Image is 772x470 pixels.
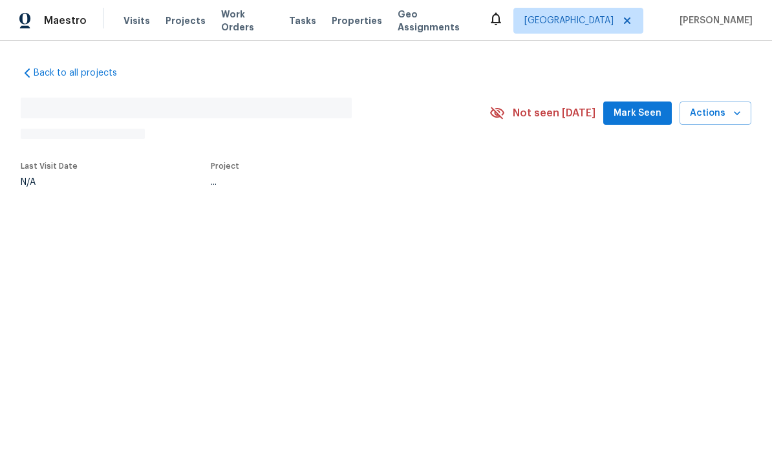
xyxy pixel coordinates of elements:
[21,162,78,170] span: Last Visit Date
[513,107,595,120] span: Not seen [DATE]
[398,8,473,34] span: Geo Assignments
[603,101,672,125] button: Mark Seen
[44,14,87,27] span: Maestro
[166,14,206,27] span: Projects
[123,14,150,27] span: Visits
[211,178,459,187] div: ...
[21,178,78,187] div: N/A
[614,105,661,122] span: Mark Seen
[680,101,751,125] button: Actions
[289,16,316,25] span: Tasks
[524,14,614,27] span: [GEOGRAPHIC_DATA]
[674,14,753,27] span: [PERSON_NAME]
[211,162,239,170] span: Project
[221,8,273,34] span: Work Orders
[332,14,382,27] span: Properties
[21,67,145,80] a: Back to all projects
[690,105,741,122] span: Actions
